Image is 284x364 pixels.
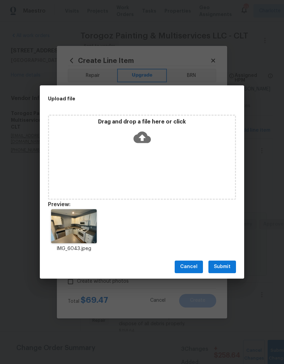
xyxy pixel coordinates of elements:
p: IMG_6043.jpeg [48,245,100,252]
button: Submit [208,261,236,273]
img: 2Q== [51,209,96,243]
span: Cancel [180,263,198,271]
h2: Upload file [48,95,205,102]
p: Drag and drop a file here or click [49,118,235,126]
span: Submit [214,263,231,271]
button: Cancel [175,261,203,273]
